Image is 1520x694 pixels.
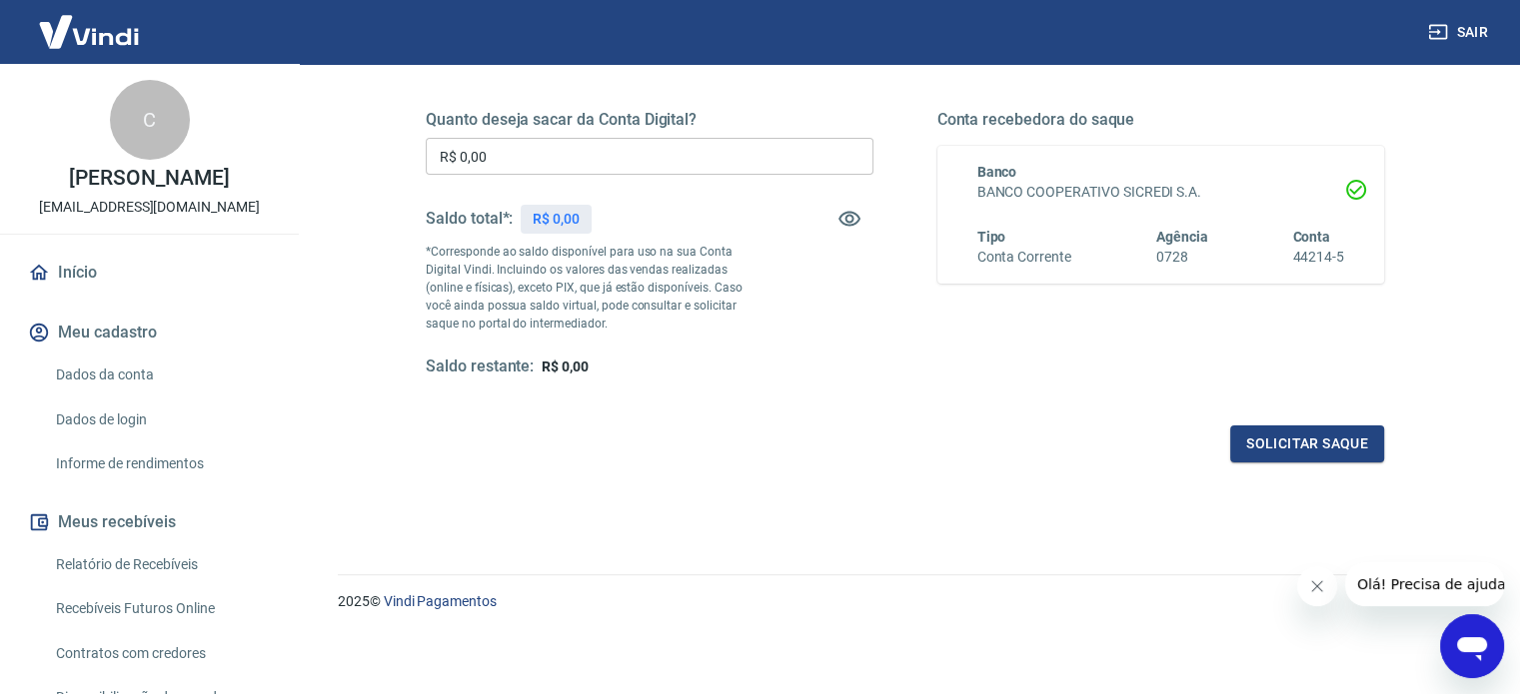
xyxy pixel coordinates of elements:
a: Contratos com credores [48,633,275,674]
button: Sair [1424,14,1496,51]
span: Olá! Precisa de ajuda? [12,14,168,30]
a: Informe de rendimentos [48,443,275,484]
button: Meus recebíveis [24,500,275,544]
span: Banco [977,164,1017,180]
p: [EMAIL_ADDRESS][DOMAIN_NAME] [39,197,260,218]
p: *Corresponde ao saldo disponível para uso na sua Conta Digital Vindi. Incluindo os valores das ve... [426,243,761,333]
h6: 0728 [1156,247,1208,268]
button: Meu cadastro [24,311,275,354]
h5: Saldo restante: [426,356,534,377]
a: Relatório de Recebíveis [48,544,275,585]
iframe: Botão para abrir a janela de mensagens [1440,614,1504,678]
h5: Quanto deseja sacar da Conta Digital? [426,110,873,130]
a: Vindi Pagamentos [384,593,497,609]
p: [PERSON_NAME] [69,168,229,189]
h5: Saldo total*: [426,209,513,229]
a: Dados de login [48,399,275,440]
h6: 44214-5 [1292,247,1344,268]
span: R$ 0,00 [542,358,589,374]
h6: BANCO COOPERATIVO SICREDI S.A. [977,182,1345,203]
a: Início [24,251,275,295]
a: Recebíveis Futuros Online [48,588,275,629]
a: Dados da conta [48,354,275,395]
img: Vindi [24,1,154,62]
div: C [110,80,190,160]
iframe: Fechar mensagem [1297,566,1337,606]
h5: Conta recebedora do saque [937,110,1385,130]
p: R$ 0,00 [533,209,580,230]
span: Agência [1156,229,1208,245]
iframe: Mensagem da empresa [1345,562,1504,606]
span: Tipo [977,229,1006,245]
p: 2025 © [338,591,1472,612]
h6: Conta Corrente [977,247,1071,268]
button: Solicitar saque [1230,425,1384,462]
span: Conta [1292,229,1330,245]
